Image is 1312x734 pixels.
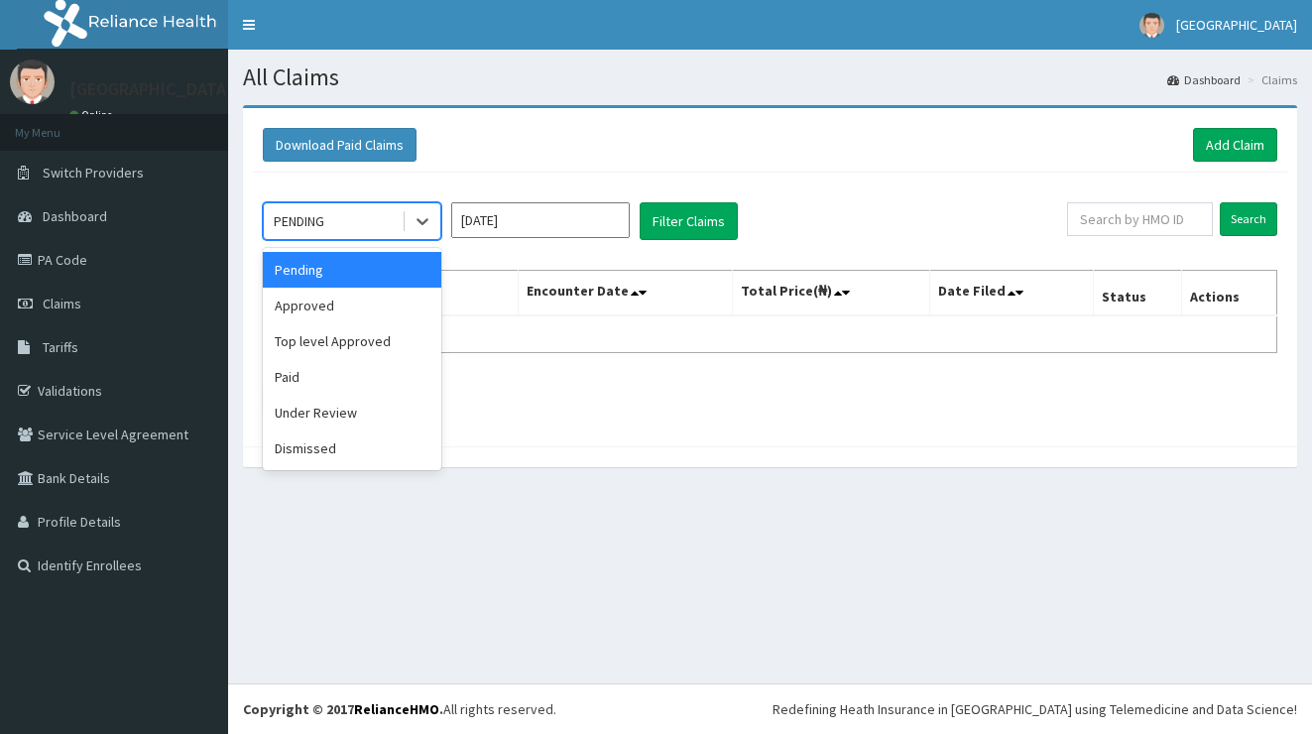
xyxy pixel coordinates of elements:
div: Dismissed [263,430,441,466]
th: Total Price(₦) [732,271,929,316]
img: User Image [10,60,55,104]
th: Status [1093,271,1181,316]
li: Claims [1243,71,1297,88]
div: Approved [263,288,441,323]
div: Under Review [263,395,441,430]
div: Paid [263,359,441,395]
button: Download Paid Claims [263,128,417,162]
span: Claims [43,295,81,312]
div: Pending [263,252,441,288]
div: Top level Approved [263,323,441,359]
input: Select Month and Year [451,202,630,238]
footer: All rights reserved. [228,683,1312,734]
h1: All Claims [243,64,1297,90]
th: Date Filed [930,271,1094,316]
a: Dashboard [1167,71,1241,88]
input: Search by HMO ID [1067,202,1213,236]
div: PENDING [274,211,324,231]
a: Add Claim [1193,128,1277,162]
th: Encounter Date [519,271,732,316]
p: [GEOGRAPHIC_DATA] [69,80,233,98]
div: Redefining Heath Insurance in [GEOGRAPHIC_DATA] using Telemedicine and Data Science! [773,699,1297,719]
span: [GEOGRAPHIC_DATA] [1176,16,1297,34]
span: Tariffs [43,338,78,356]
span: Switch Providers [43,164,144,182]
span: Dashboard [43,207,107,225]
a: RelianceHMO [354,700,439,718]
a: Online [69,108,117,122]
input: Search [1220,202,1277,236]
img: User Image [1139,13,1164,38]
strong: Copyright © 2017 . [243,700,443,718]
th: Actions [1181,271,1276,316]
button: Filter Claims [640,202,738,240]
